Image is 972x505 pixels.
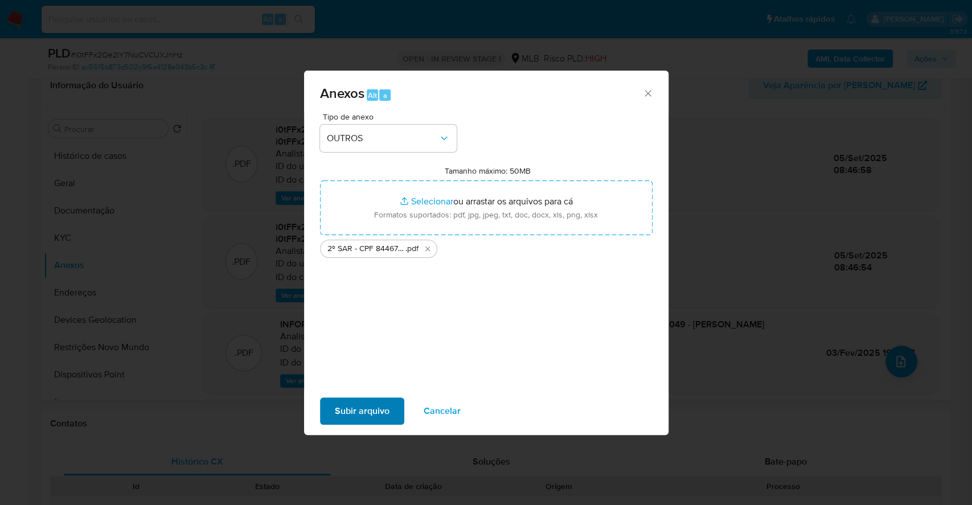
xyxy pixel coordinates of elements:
span: Anexos [320,83,364,103]
button: Fechar [642,88,653,98]
span: a [383,90,387,101]
span: Tipo de anexo [323,113,460,121]
span: 2º SAR - CPF 84467940049 - [PERSON_NAME] - Documentos Google [327,243,405,254]
button: Cancelar [409,397,475,425]
span: OUTROS [327,133,438,144]
ul: Arquivos selecionados [320,235,653,258]
label: Tamanho máximo: 50MB [445,166,531,176]
span: .pdf [405,243,419,254]
button: OUTROS [320,125,457,152]
button: Excluir 2º SAR - CPF 84467940049 - AHMAD AQIL SAMHAN - Documentos Google.pdf [421,242,434,256]
button: Subir arquivo [320,397,404,425]
span: Subir arquivo [335,399,389,424]
span: Cancelar [424,399,461,424]
span: Alt [368,90,377,101]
